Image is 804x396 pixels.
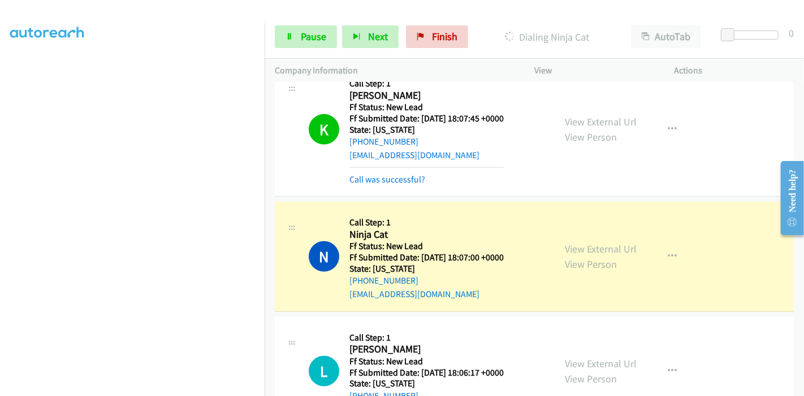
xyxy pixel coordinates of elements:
p: View [534,64,654,77]
h2: [PERSON_NAME] [349,343,542,356]
h5: Call Step: 1 [349,332,542,343]
a: Pause [275,25,337,48]
h2: Ninja Cat [349,228,504,241]
h2: [PERSON_NAME] [349,89,504,102]
button: AutoTab [631,25,701,48]
div: The call is yet to be attempted [309,356,339,386]
h5: Ff Submitted Date: [DATE] 18:07:00 +0000 [349,252,504,263]
button: Next [342,25,399,48]
h1: L [309,356,339,386]
h5: State: [US_STATE] [349,378,542,389]
h5: Ff Status: New Lead [349,241,504,252]
p: Dialing Ninja Cat [483,29,611,45]
h5: State: [US_STATE] [349,124,504,136]
span: Finish [432,30,457,43]
a: Finish [406,25,468,48]
a: [EMAIL_ADDRESS][DOMAIN_NAME] [349,289,479,299]
h5: State: [US_STATE] [349,263,504,275]
h1: N [309,241,339,272]
a: View Person [565,130,617,143]
a: View External Url [565,115,637,128]
div: Delay between calls (in seconds) [727,31,779,40]
h1: K [309,114,339,145]
span: Pause [301,30,326,43]
a: View Person [565,258,617,271]
h5: Call Step: 1 [349,78,504,89]
a: [PHONE_NUMBER] [349,275,418,286]
a: View External Url [565,242,637,255]
h5: Ff Status: New Lead [349,102,504,113]
a: [EMAIL_ADDRESS][DOMAIN_NAME] [349,150,479,160]
span: Next [368,30,388,43]
a: Call was successful? [349,174,425,185]
p: Company Information [275,64,514,77]
div: 0 [789,25,794,41]
a: View Person [565,372,617,385]
p: Actions [675,64,794,77]
h5: Ff Submitted Date: [DATE] 18:06:17 +0000 [349,367,542,378]
iframe: Resource Center [772,153,804,243]
h5: Ff Status: New Lead [349,356,542,367]
a: View External Url [565,357,637,370]
h5: Call Step: 1 [349,217,504,228]
a: [PHONE_NUMBER] [349,136,418,147]
h5: Ff Submitted Date: [DATE] 18:07:45 +0000 [349,113,504,124]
